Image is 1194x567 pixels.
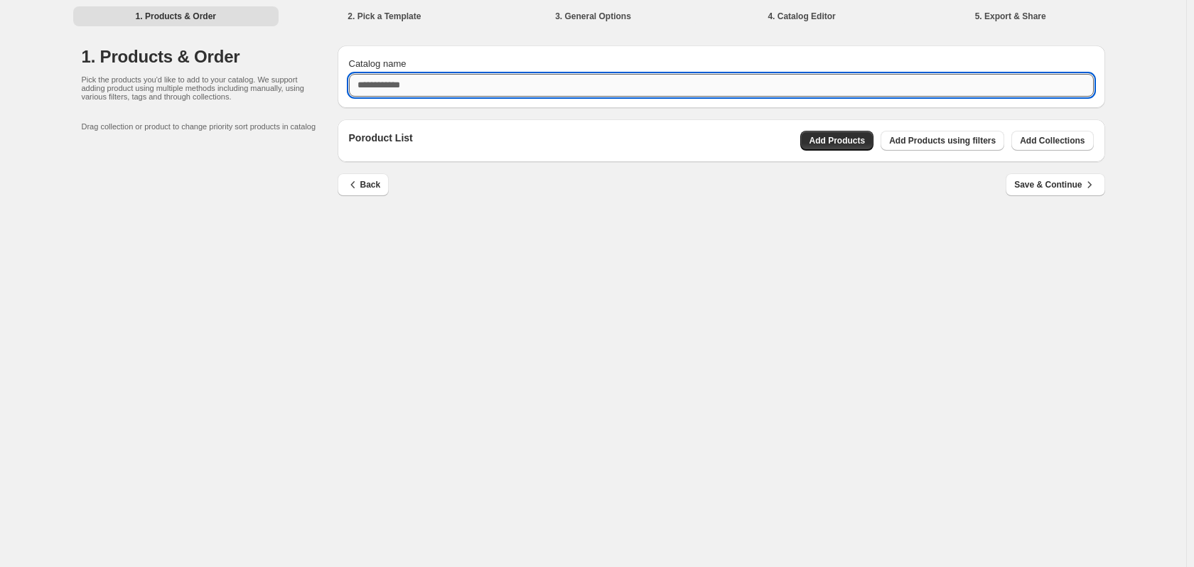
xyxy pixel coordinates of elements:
span: Catalog name [349,58,407,69]
p: Poroduct List [349,131,413,151]
p: Pick the products you'd like to add to your catalog. We support adding product using multiple met... [82,75,309,101]
span: Save & Continue [1014,178,1096,192]
p: Drag collection or product to change priority sort products in catalog [82,122,338,131]
button: Save & Continue [1006,173,1104,196]
span: Back [346,178,381,192]
span: Add Products using filters [889,135,996,146]
h1: 1. Products & Order [82,45,338,68]
button: Back [338,173,389,196]
span: Add Collections [1020,135,1085,146]
button: Add Products [800,131,873,151]
button: Add Collections [1011,131,1093,151]
button: Add Products using filters [881,131,1004,151]
span: Add Products [809,135,865,146]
